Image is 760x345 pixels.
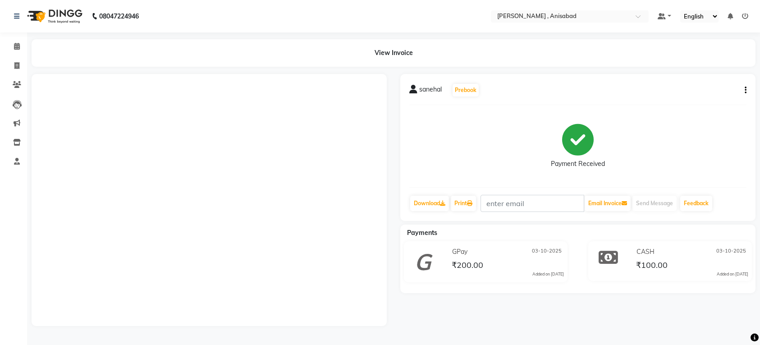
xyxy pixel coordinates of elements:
div: Added on [DATE] [532,271,564,277]
b: 08047224946 [99,4,139,29]
a: Download [410,196,449,211]
img: logo [23,4,85,29]
span: 03-10-2025 [716,247,746,257]
span: sanehal [419,85,442,97]
div: View Invoice [32,39,755,67]
span: CASH [636,247,655,257]
div: Payment Received [551,159,605,169]
span: ₹100.00 [636,260,668,272]
div: Added on [DATE] [717,271,748,277]
span: 03-10-2025 [532,247,562,257]
a: Print [451,196,476,211]
a: Feedback [680,196,712,211]
span: Payments [407,229,437,237]
button: Email Invoice [585,196,631,211]
button: Prebook [453,84,479,97]
button: Send Message [632,196,677,211]
span: ₹200.00 [452,260,483,272]
span: GPay [452,247,467,257]
input: enter email [481,195,584,212]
